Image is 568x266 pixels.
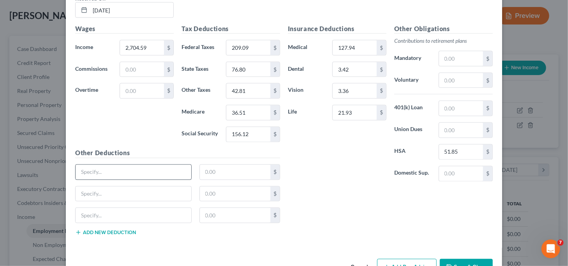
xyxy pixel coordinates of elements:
[390,144,435,160] label: HSA
[390,166,435,182] label: Domestic Sup.
[377,62,386,77] div: $
[390,73,435,88] label: Voluntary
[284,40,328,56] label: Medical
[270,165,280,180] div: $
[390,101,435,116] label: 401(k) Loan
[178,40,222,56] label: Federal Taxes
[270,208,280,223] div: $
[483,101,492,116] div: $
[439,73,483,88] input: 0.00
[120,84,164,98] input: 0.00
[377,40,386,55] div: $
[120,62,164,77] input: 0.00
[164,40,173,55] div: $
[270,40,280,55] div: $
[288,24,386,34] h5: Insurance Deductions
[284,62,328,77] label: Dental
[178,127,222,142] label: Social Security
[71,83,116,99] label: Overtime
[333,105,377,120] input: 0.00
[182,24,280,34] h5: Tax Deductions
[200,208,271,223] input: 0.00
[75,149,280,158] h5: Other Deductions
[226,62,270,77] input: 0.00
[377,84,386,98] div: $
[542,240,560,258] iframe: Intercom live chat
[333,40,377,55] input: 0.00
[75,229,136,236] button: Add new deduction
[439,166,483,181] input: 0.00
[333,62,377,77] input: 0.00
[270,127,280,142] div: $
[178,62,222,77] label: State Taxes
[394,37,493,45] p: Contributions to retirement plans
[483,73,492,88] div: $
[75,24,174,34] h5: Wages
[270,84,280,98] div: $
[483,123,492,138] div: $
[200,165,271,180] input: 0.00
[557,240,564,246] span: 7
[90,3,173,17] input: MM/DD/YYYY
[71,62,116,77] label: Commissions
[270,187,280,201] div: $
[483,145,492,159] div: $
[333,84,377,98] input: 0.00
[226,40,270,55] input: 0.00
[226,127,270,142] input: 0.00
[178,83,222,99] label: Other Taxes
[284,83,328,99] label: Vision
[270,62,280,77] div: $
[200,187,271,201] input: 0.00
[270,105,280,120] div: $
[178,105,222,121] label: Medicare
[284,105,328,121] label: Life
[164,84,173,98] div: $
[226,105,270,120] input: 0.00
[390,51,435,66] label: Mandatory
[439,123,483,138] input: 0.00
[76,208,191,223] input: Specify...
[439,101,483,116] input: 0.00
[226,84,270,98] input: 0.00
[120,40,164,55] input: 0.00
[75,44,93,50] span: Income
[483,51,492,66] div: $
[164,62,173,77] div: $
[439,145,483,159] input: 0.00
[439,51,483,66] input: 0.00
[483,166,492,181] div: $
[76,165,191,180] input: Specify...
[377,105,386,120] div: $
[394,24,493,34] h5: Other Obligations
[390,122,435,138] label: Union Dues
[76,187,191,201] input: Specify...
